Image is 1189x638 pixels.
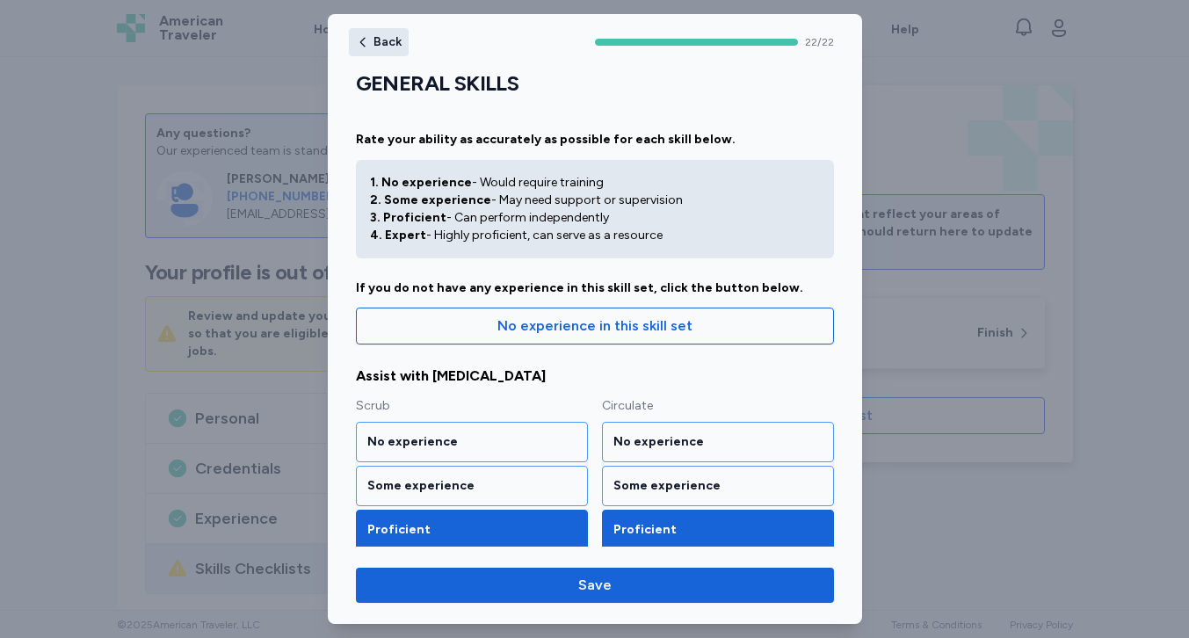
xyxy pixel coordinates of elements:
[370,228,426,243] span: 4. Expert
[613,433,823,451] div: No experience
[370,210,446,225] span: 3. Proficient
[805,35,834,49] span: 22 / 22
[356,70,834,97] h1: GENERAL SKILLS
[497,315,692,337] span: No experience in this skill set
[356,366,834,387] span: Assist with [MEDICAL_DATA]
[356,397,588,415] div: Scrub
[613,521,823,539] div: Proficient
[370,192,491,207] span: 2. Some experience
[349,28,409,56] button: Back
[370,227,820,244] div: - Highly proficient, can serve as a resource
[370,192,820,209] div: - May need support or supervision
[356,279,834,297] div: If you do not have any experience in this skill set, click the button below.
[373,36,402,48] span: Back
[370,209,820,227] div: - Can perform independently
[602,397,834,415] div: Circulate
[356,132,736,147] span: Rate your ability as accurately as possible for each skill below.
[367,433,576,451] div: No experience
[370,174,820,192] div: - Would require training
[356,568,834,603] button: Save
[356,308,834,344] button: No experience in this skill set
[370,175,472,190] span: 1. No experience
[367,477,576,495] div: Some experience
[578,575,612,596] span: Save
[613,477,823,495] div: Some experience
[367,521,576,539] div: Proficient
